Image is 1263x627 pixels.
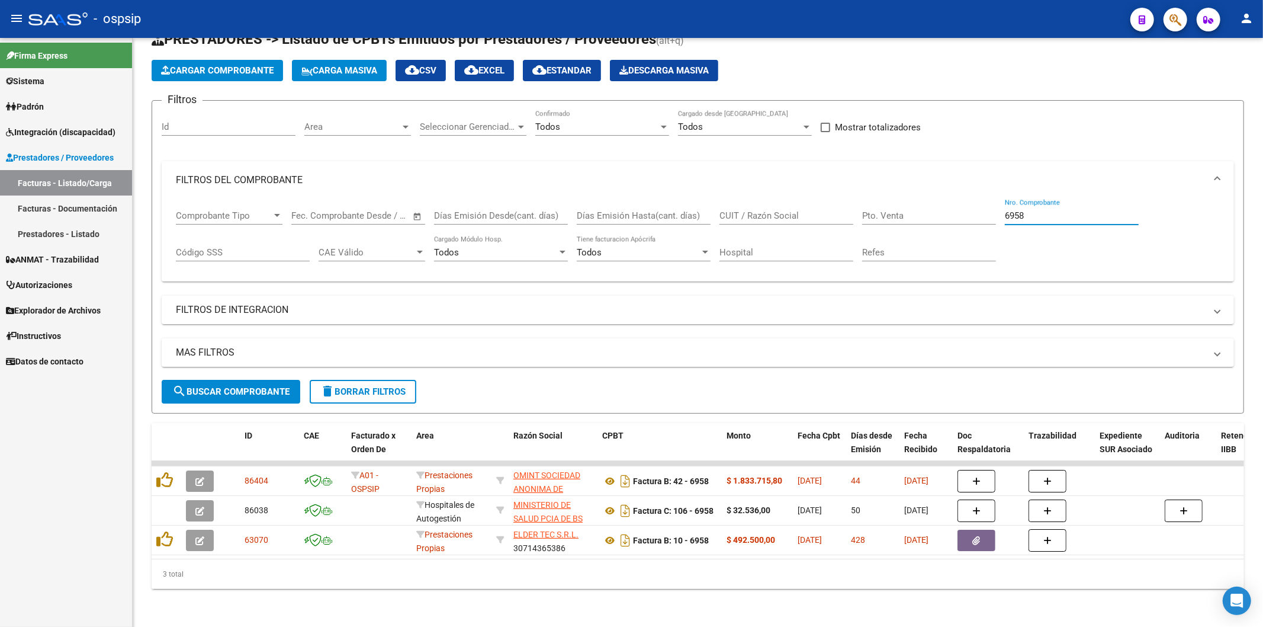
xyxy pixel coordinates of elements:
[523,60,601,81] button: Estandar
[94,6,141,32] span: - ospsip
[245,506,268,515] span: 86038
[6,355,83,368] span: Datos de contacto
[722,423,793,475] datatable-header-cell: Monto
[1160,423,1216,475] datatable-header-cell: Auditoria
[904,506,928,515] span: [DATE]
[176,210,272,221] span: Comprobante Tipo
[798,431,840,440] span: Fecha Cpbt
[846,423,899,475] datatable-header-cell: Días desde Emisión
[396,60,446,81] button: CSV
[678,121,703,132] span: Todos
[304,121,400,132] span: Area
[618,531,633,550] i: Descargar documento
[301,65,377,76] span: Carga Masiva
[513,528,593,553] div: 30714365386
[1024,423,1095,475] datatable-header-cell: Trazabilidad
[513,498,593,523] div: 30626983398
[245,476,268,485] span: 86404
[851,476,860,485] span: 44
[299,423,346,475] datatable-header-cell: CAE
[340,210,398,221] input: End date
[6,100,44,113] span: Padrón
[798,476,822,485] span: [DATE]
[152,60,283,81] button: Cargar Comprobante
[513,431,563,440] span: Razón Social
[6,330,61,343] span: Instructivos
[953,423,1024,475] datatable-header-cell: Doc Respaldatoria
[513,530,579,539] span: ELDER TEC S.R.L.
[1095,423,1160,475] datatable-header-cell: Expediente SUR Asociado
[162,199,1234,282] div: FILTROS DEL COMPROBANTE
[727,476,782,485] strong: $ 1.833.715,80
[291,210,330,221] input: Start date
[727,431,751,440] span: Monto
[656,35,684,46] span: (alt+q)
[6,151,114,164] span: Prestadores / Proveedores
[351,431,396,454] span: Facturado x Orden De
[245,535,268,545] span: 63070
[6,126,115,139] span: Integración (discapacidad)
[176,174,1206,187] mat-panel-title: FILTROS DEL COMPROBANTE
[633,476,709,486] strong: Factura B: 42 - 6958
[618,501,633,520] i: Descargar documento
[162,380,300,404] button: Buscar Comprobante
[1239,11,1254,25] mat-icon: person
[1100,431,1152,454] span: Expediente SUR Asociado
[162,296,1234,324] mat-expansion-panel-header: FILTROS DE INTEGRACION
[162,91,203,108] h3: Filtros
[245,431,252,440] span: ID
[152,31,656,47] span: PRESTADORES -> Listado de CPBTs Emitidos por Prestadores / Proveedores
[162,338,1234,367] mat-expansion-panel-header: MAS FILTROS
[602,431,624,440] span: CPBT
[172,386,290,397] span: Buscar Comprobante
[6,253,99,266] span: ANMAT - Trazabilidad
[904,535,928,545] span: [DATE]
[851,506,860,515] span: 50
[904,476,928,485] span: [DATE]
[957,431,1011,454] span: Doc Respaldatoria
[513,469,593,494] div: 30550245309
[416,431,434,440] span: Area
[6,304,101,317] span: Explorador de Archivos
[610,60,718,81] button: Descarga Masiva
[577,247,602,258] span: Todos
[304,431,319,440] span: CAE
[618,472,633,491] i: Descargar documento
[1223,587,1251,615] div: Open Intercom Messenger
[320,386,406,397] span: Borrar Filtros
[176,303,1206,316] mat-panel-title: FILTROS DE INTEGRACION
[798,506,822,515] span: [DATE]
[6,75,44,88] span: Sistema
[597,423,722,475] datatable-header-cell: CPBT
[152,559,1244,589] div: 3 total
[320,384,335,398] mat-icon: delete
[416,471,473,494] span: Prestaciones Propias
[172,384,187,398] mat-icon: search
[464,65,504,76] span: EXCEL
[851,535,865,545] span: 428
[532,65,592,76] span: Estandar
[411,210,425,223] button: Open calendar
[513,471,580,507] span: OMINT SOCIEDAD ANONIMA DE SERVICIOS
[405,65,436,76] span: CSV
[6,49,68,62] span: Firma Express
[9,11,24,25] mat-icon: menu
[727,535,775,545] strong: $ 492.500,00
[835,120,921,135] span: Mostrar totalizadores
[904,431,937,454] span: Fecha Recibido
[798,535,822,545] span: [DATE]
[633,536,709,545] strong: Factura B: 10 - 6958
[619,65,709,76] span: Descarga Masiva
[610,60,718,81] app-download-masive: Descarga masiva de comprobantes (adjuntos)
[464,63,478,77] mat-icon: cloud_download
[176,346,1206,359] mat-panel-title: MAS FILTROS
[535,121,560,132] span: Todos
[346,423,412,475] datatable-header-cell: Facturado x Orden De
[412,423,491,475] datatable-header-cell: Area
[455,60,514,81] button: EXCEL
[793,423,846,475] datatable-header-cell: Fecha Cpbt
[405,63,419,77] mat-icon: cloud_download
[240,423,299,475] datatable-header-cell: ID
[532,63,547,77] mat-icon: cloud_download
[509,423,597,475] datatable-header-cell: Razón Social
